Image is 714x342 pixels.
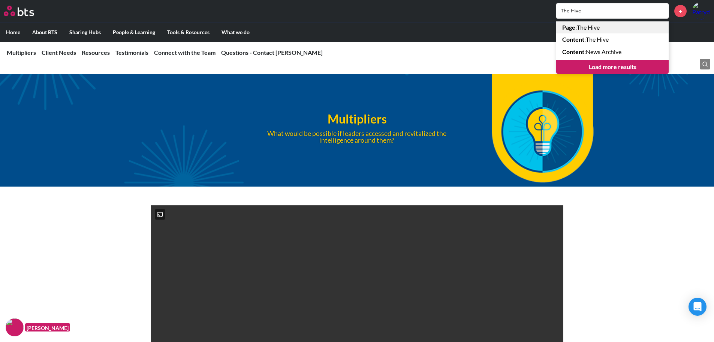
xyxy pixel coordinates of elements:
[115,49,148,56] a: Testimonials
[692,2,710,20] a: Profile
[82,49,110,56] a: Resources
[4,6,34,16] img: BTS Logo
[7,49,36,56] a: Multipliers
[689,298,707,316] div: Open Intercom Messenger
[562,48,584,55] strong: Content
[161,23,216,42] label: Tools & Resources
[556,60,669,74] a: Load more results
[6,318,24,336] img: F
[4,6,48,16] a: Go home
[63,23,107,42] label: Sharing Hubs
[562,24,575,31] strong: Page
[25,323,70,332] figcaption: [PERSON_NAME]
[556,33,669,45] a: Content:The Hive
[229,111,485,128] h1: Multipliers
[107,23,161,42] label: People & Learning
[221,49,323,56] a: Questions - Contact [PERSON_NAME]
[154,49,216,56] a: Connect with the Team
[556,46,669,58] a: Content:News Archive
[42,49,76,56] a: Client Needs
[692,2,710,20] img: Patrycja Chojnacka
[216,23,256,42] label: What we do
[556,21,669,33] a: Page:The Hive
[26,23,63,42] label: About BTS
[562,36,584,43] strong: Content
[674,5,687,17] a: +
[255,130,459,143] p: What would be possible if leaders accessed and revitalized the intelligence around them?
